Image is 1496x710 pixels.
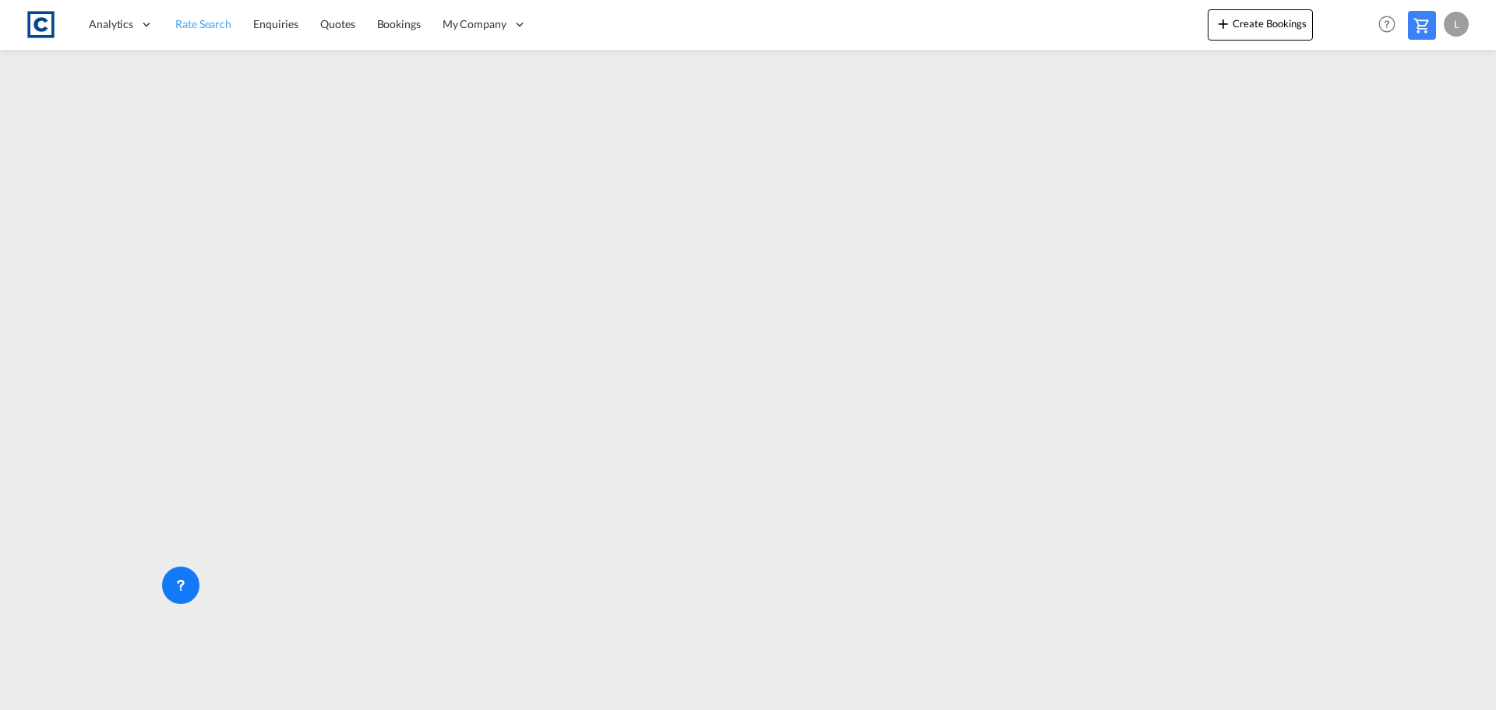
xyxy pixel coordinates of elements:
div: L [1444,12,1469,37]
span: Help [1374,11,1400,37]
span: My Company [443,16,506,32]
span: Quotes [320,17,355,30]
span: Enquiries [253,17,298,30]
span: Rate Search [175,17,231,30]
button: icon-plus 400-fgCreate Bookings [1208,9,1313,41]
md-icon: icon-plus 400-fg [1214,14,1233,33]
span: Analytics [89,16,133,32]
img: 1fdb9190129311efbfaf67cbb4249bed.jpeg [23,7,58,42]
span: Bookings [377,17,421,30]
div: Help [1374,11,1408,39]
